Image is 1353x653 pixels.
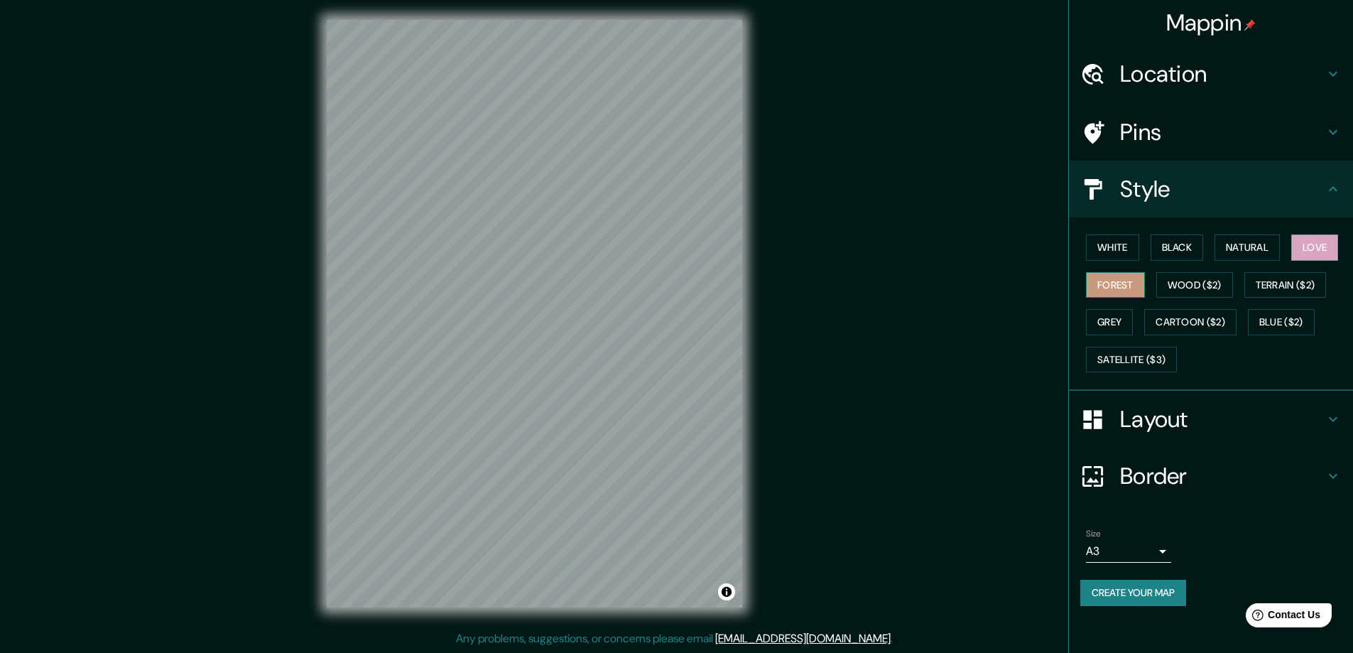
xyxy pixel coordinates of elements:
p: Any problems, suggestions, or concerns please email . [456,630,893,647]
h4: Border [1120,462,1325,490]
h4: Style [1120,175,1325,203]
button: White [1086,234,1139,261]
div: . [895,630,898,647]
label: Size [1086,528,1101,540]
button: Wood ($2) [1156,272,1233,298]
div: . [893,630,895,647]
h4: Pins [1120,118,1325,146]
iframe: Help widget launcher [1227,598,1337,637]
h4: Mappin [1166,9,1256,37]
div: Layout [1069,391,1353,448]
button: Blue ($2) [1248,309,1315,335]
a: [EMAIL_ADDRESS][DOMAIN_NAME] [715,631,891,646]
button: Grey [1086,309,1133,335]
div: Pins [1069,104,1353,161]
div: Style [1069,161,1353,217]
div: A3 [1086,540,1171,563]
button: Black [1151,234,1204,261]
button: Create your map [1080,580,1186,606]
button: Forest [1086,272,1145,298]
div: Location [1069,45,1353,102]
h4: Layout [1120,405,1325,433]
button: Cartoon ($2) [1144,309,1237,335]
button: Natural [1215,234,1280,261]
h4: Location [1120,60,1325,88]
img: pin-icon.png [1244,19,1256,31]
canvas: Map [327,20,742,608]
button: Terrain ($2) [1244,272,1327,298]
button: Toggle attribution [718,583,735,600]
button: Satellite ($3) [1086,347,1177,373]
button: Love [1291,234,1338,261]
div: Border [1069,448,1353,504]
